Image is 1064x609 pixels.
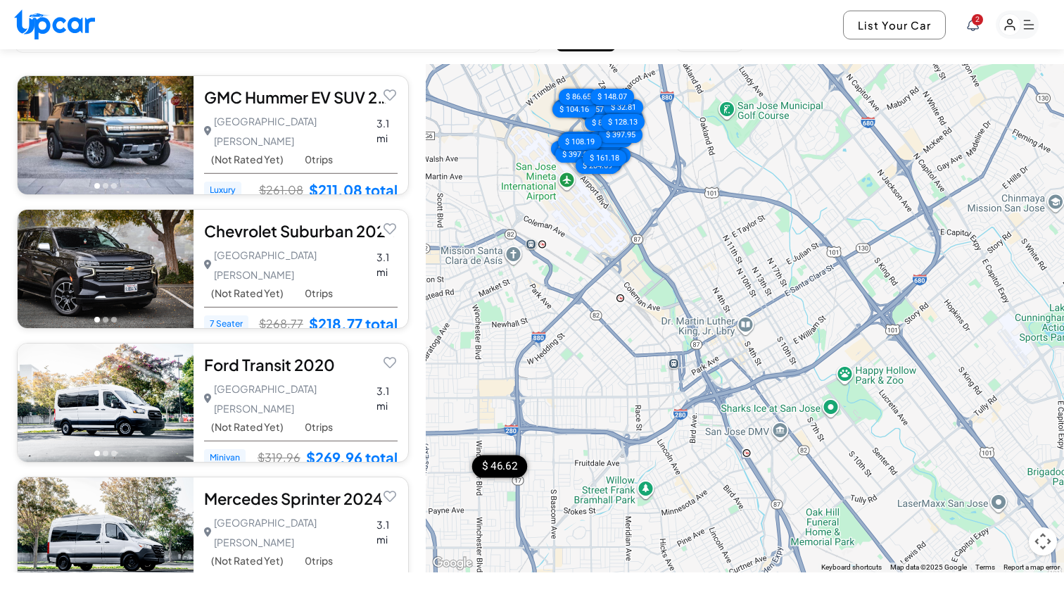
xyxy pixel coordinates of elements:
[380,486,400,506] button: Add to favorites
[585,114,624,130] div: $ 86.65
[576,157,619,173] div: $ 204.69
[309,181,398,199] a: $211.08 total
[94,317,100,322] button: Go to photo 1
[376,517,398,547] span: 3.1 mi
[583,149,626,165] div: $ 161.18
[18,210,194,328] img: Car Image
[380,84,400,104] button: Add to favorites
[589,130,633,146] div: $ 353.16
[103,451,108,456] button: Go to photo 2
[552,101,596,117] div: $ 104.16
[376,116,398,146] span: 3.1 mi
[14,9,95,39] img: Upcar Logo
[555,146,599,163] div: $ 397.95
[18,76,194,194] img: Car Image
[821,563,882,572] button: Keyboard shortcuts
[204,449,246,466] span: Minivan
[204,354,398,375] div: Ford Transit 2020
[376,250,398,280] span: 3.1 mi
[259,182,303,198] span: $261.08
[204,220,398,241] div: Chevrolet Suburban 2022
[94,451,100,456] button: Go to photo 1
[380,218,400,238] button: Add to favorites
[204,513,363,552] p: [GEOGRAPHIC_DATA][PERSON_NAME]
[103,183,108,189] button: Go to photo 2
[1003,563,1060,571] a: Report a map error
[211,153,284,165] span: (Not Rated Yet)
[551,140,595,156] div: $ 218.77
[305,153,333,165] span: 0 trips
[259,316,303,332] span: $268.77
[211,421,284,433] span: (Not Rated Yet)
[843,11,946,39] button: List Your Car
[599,126,642,142] div: $ 397.95
[204,488,398,509] div: Mercedes Sprinter 2024
[376,384,398,413] span: 3.1 mi
[258,450,300,465] span: $319.96
[972,14,983,25] span: You have new notifications
[601,113,645,130] div: $ 128.13
[429,554,476,572] a: Open this area in Google Maps (opens a new window)
[429,554,476,572] img: Google
[204,182,241,199] span: Luxury
[590,89,634,105] div: $ 148.07
[975,563,995,571] a: Terms (opens in new tab)
[204,111,363,151] p: [GEOGRAPHIC_DATA][PERSON_NAME]
[561,131,604,147] div: $ 397.95
[111,183,117,189] button: Go to photo 3
[111,317,117,322] button: Go to photo 3
[18,344,194,462] img: Car Image
[305,287,333,299] span: 0 trips
[94,183,100,189] button: Go to photo 1
[380,352,400,372] button: Add to favorites
[305,421,333,433] span: 0 trips
[309,315,398,333] a: $218.77 total
[111,451,117,456] button: Go to photo 3
[204,379,363,418] p: [GEOGRAPHIC_DATA][PERSON_NAME]
[306,448,398,467] a: $269.96 total
[211,555,284,567] span: (Not Rated Yet)
[204,315,248,332] span: 7 Seater
[1029,527,1057,555] button: Map camera controls
[472,454,527,477] div: $ 46.62
[204,245,363,284] p: [GEOGRAPHIC_DATA][PERSON_NAME]
[211,287,284,299] span: (Not Rated Yet)
[103,317,108,322] button: Go to photo 2
[559,134,602,150] div: $ 108.19
[890,563,967,571] span: Map data ©2025 Google
[559,88,598,104] div: $ 86.65
[305,555,333,567] span: 0 trips
[604,99,643,115] div: $ 32.81
[18,477,194,596] img: Car Image
[204,87,398,108] div: GMC Hummer EV SUV 2024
